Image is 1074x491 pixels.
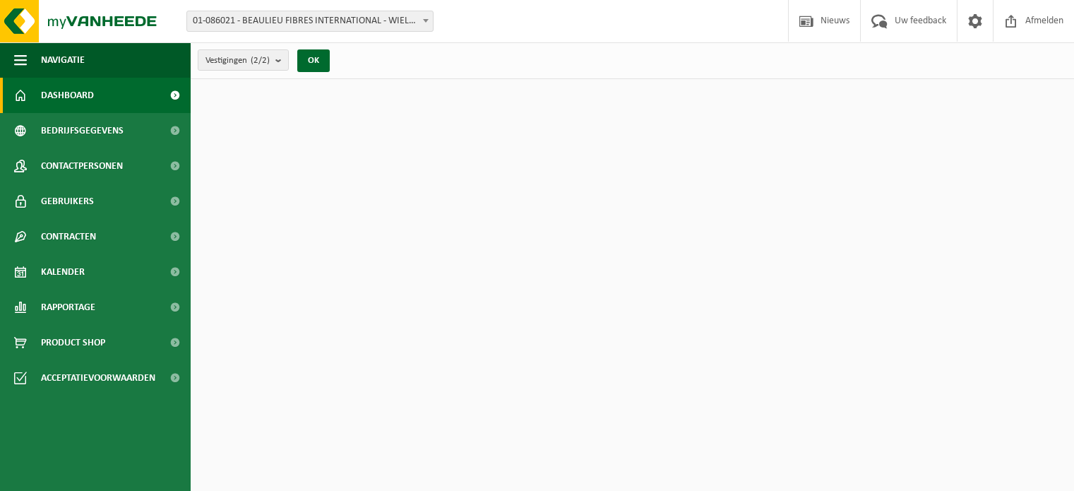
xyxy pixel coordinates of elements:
span: Contactpersonen [41,148,123,184]
span: 01-086021 - BEAULIEU FIBRES INTERNATIONAL - WIELSBEKE [186,11,434,32]
span: Bedrijfsgegevens [41,113,124,148]
span: 01-086021 - BEAULIEU FIBRES INTERNATIONAL - WIELSBEKE [187,11,433,31]
button: Vestigingen(2/2) [198,49,289,71]
span: Product Shop [41,325,105,360]
span: Gebruikers [41,184,94,219]
span: Vestigingen [205,50,270,71]
span: Acceptatievoorwaarden [41,360,155,396]
span: Kalender [41,254,85,290]
span: Contracten [41,219,96,254]
span: Dashboard [41,78,94,113]
span: Rapportage [41,290,95,325]
button: OK [297,49,330,72]
count: (2/2) [251,56,270,65]
span: Navigatie [41,42,85,78]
